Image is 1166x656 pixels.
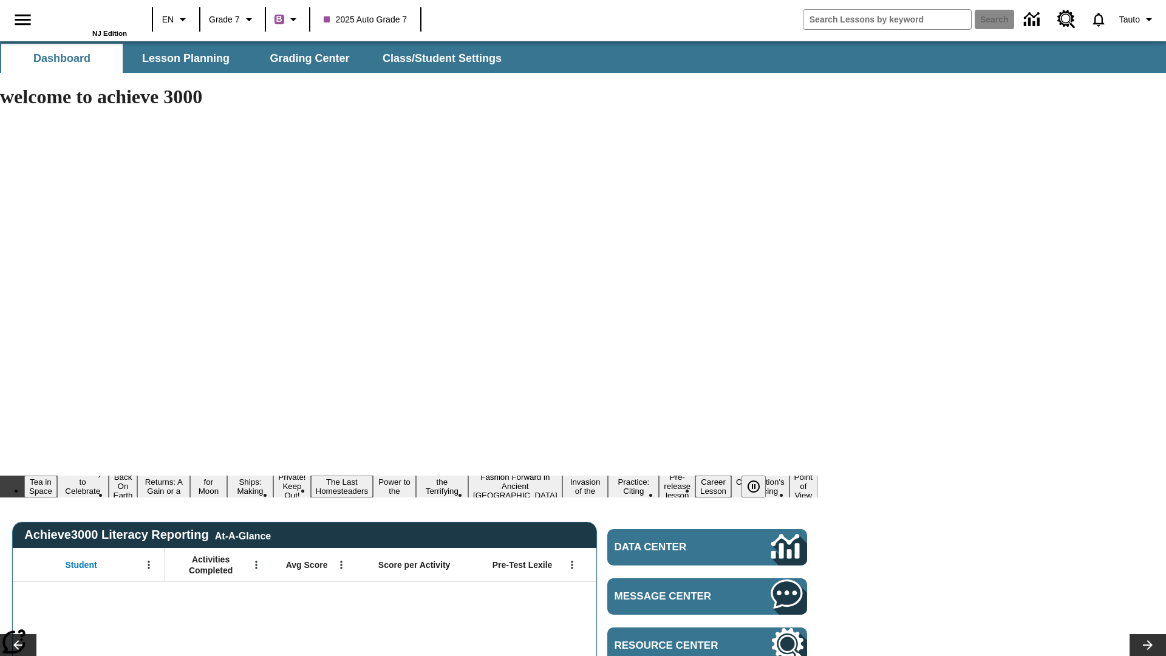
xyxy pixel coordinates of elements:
[227,466,274,507] button: Slide 6 Cruise Ships: Making Waves
[209,13,240,26] span: Grade 7
[276,12,282,27] span: B
[48,5,127,30] a: Home
[789,471,817,502] button: Slide 17 Point of View
[731,466,789,507] button: Slide 16 The Constitution's Balancing Act
[270,9,305,30] button: Boost Class color is purple. Change class color
[695,476,731,497] button: Slide 15 Career Lesson
[378,559,451,570] span: Score per Activity
[215,528,271,542] div: At-A-Glance
[1050,3,1083,36] a: Resource Center, Will open in new tab
[373,44,511,73] button: Class/Student Settings
[607,529,807,565] a: Data Center
[311,476,373,497] button: Slide 8 The Last Homesteaders
[190,466,227,507] button: Slide 5 Time for Moon Rules?
[24,528,271,542] span: Achieve3000 Literacy Reporting
[563,556,581,574] button: Open Menu
[137,466,190,507] button: Slide 4 Free Returns: A Gain or a Drain?
[270,52,349,66] span: Grading Center
[5,2,41,38] button: Open side menu
[125,44,247,73] button: Lesson Planning
[742,476,778,497] div: Pause
[1083,4,1114,35] a: Notifications
[383,52,502,66] span: Class/Student Settings
[286,559,328,570] span: Avg Score
[249,44,370,73] button: Grading Center
[416,466,468,507] button: Slide 10 Attack of the Terrifying Tomatoes
[66,559,97,570] span: Student
[1114,9,1161,30] button: Profile/Settings
[742,476,766,497] button: Pause
[1119,13,1140,26] span: Tauto
[615,640,734,652] span: Resource Center
[1017,3,1050,36] a: Data Center
[48,4,127,37] div: Home
[562,466,609,507] button: Slide 12 The Invasion of the Free CD
[57,466,109,507] button: Slide 2 Get Ready to Celebrate Juneteenth!
[162,13,174,26] span: EN
[1,44,123,73] button: Dashboard
[332,556,350,574] button: Open Menu
[247,556,265,574] button: Open Menu
[204,9,261,30] button: Grade: Grade 7, Select a grade
[109,471,138,502] button: Slide 3 Back On Earth
[273,471,310,502] button: Slide 7 Private! Keep Out!
[615,541,729,553] span: Data Center
[24,476,57,497] button: Slide 1 Tea in Space
[140,556,158,574] button: Open Menu
[92,30,127,37] span: NJ Edition
[324,13,407,26] span: 2025 Auto Grade 7
[468,471,562,502] button: Slide 11 Fashion Forward in Ancient Rome
[615,590,734,603] span: Message Center
[157,9,196,30] button: Language: EN, Select a language
[373,466,416,507] button: Slide 9 Solar Power to the People
[659,471,695,502] button: Slide 14 Pre-release lesson
[803,10,971,29] input: search field
[1130,634,1166,656] button: Lesson carousel, Next
[142,52,230,66] span: Lesson Planning
[171,554,251,576] span: Activities Completed
[608,466,659,507] button: Slide 13 Mixed Practice: Citing Evidence
[607,578,807,615] a: Message Center
[493,559,553,570] span: Pre-Test Lexile
[33,52,90,66] span: Dashboard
